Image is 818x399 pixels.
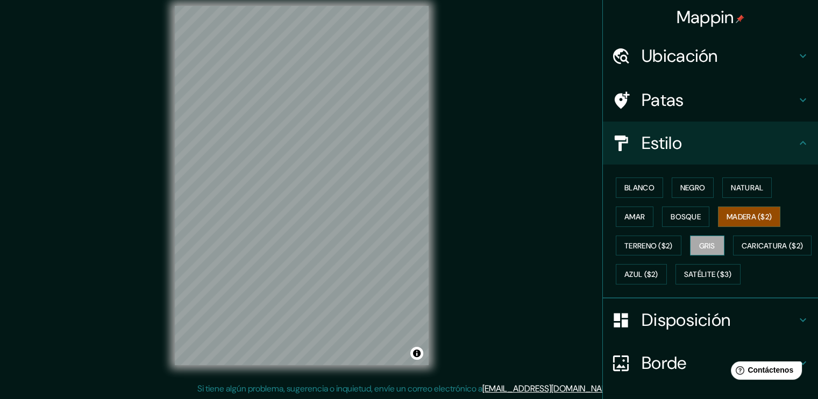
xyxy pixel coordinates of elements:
button: Caricatura ($2) [733,236,812,256]
div: Borde [603,341,818,384]
button: Activar o desactivar atribución [410,347,423,360]
font: Gris [699,241,715,251]
div: Patas [603,79,818,122]
div: Disposición [603,298,818,341]
font: Mappin [677,6,734,28]
font: Satélite ($3) [684,270,732,280]
font: Ubicación [642,45,718,67]
button: Gris [690,236,724,256]
button: Madera ($2) [718,206,780,227]
button: Negro [672,177,714,198]
font: Borde [642,352,687,374]
button: Natural [722,177,772,198]
font: Natural [731,183,763,193]
font: Disposición [642,309,730,331]
iframe: Lanzador de widgets de ayuda [722,357,806,387]
a: [EMAIL_ADDRESS][DOMAIN_NAME] [482,383,615,394]
font: Bosque [671,212,701,222]
button: Azul ($2) [616,264,667,284]
font: Blanco [624,183,655,193]
font: Madera ($2) [727,212,772,222]
div: Ubicación [603,34,818,77]
button: Satélite ($3) [675,264,741,284]
font: Azul ($2) [624,270,658,280]
button: Terreno ($2) [616,236,681,256]
font: Caricatura ($2) [742,241,803,251]
font: Estilo [642,132,682,154]
img: pin-icon.png [736,15,744,23]
font: Negro [680,183,706,193]
button: Amar [616,206,653,227]
button: Bosque [662,206,709,227]
canvas: Mapa [175,6,429,365]
font: Terreno ($2) [624,241,673,251]
font: Si tiene algún problema, sugerencia o inquietud, envíe un correo electrónico a [197,383,482,394]
font: Patas [642,89,684,111]
font: Amar [624,212,645,222]
button: Blanco [616,177,663,198]
div: Estilo [603,122,818,165]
